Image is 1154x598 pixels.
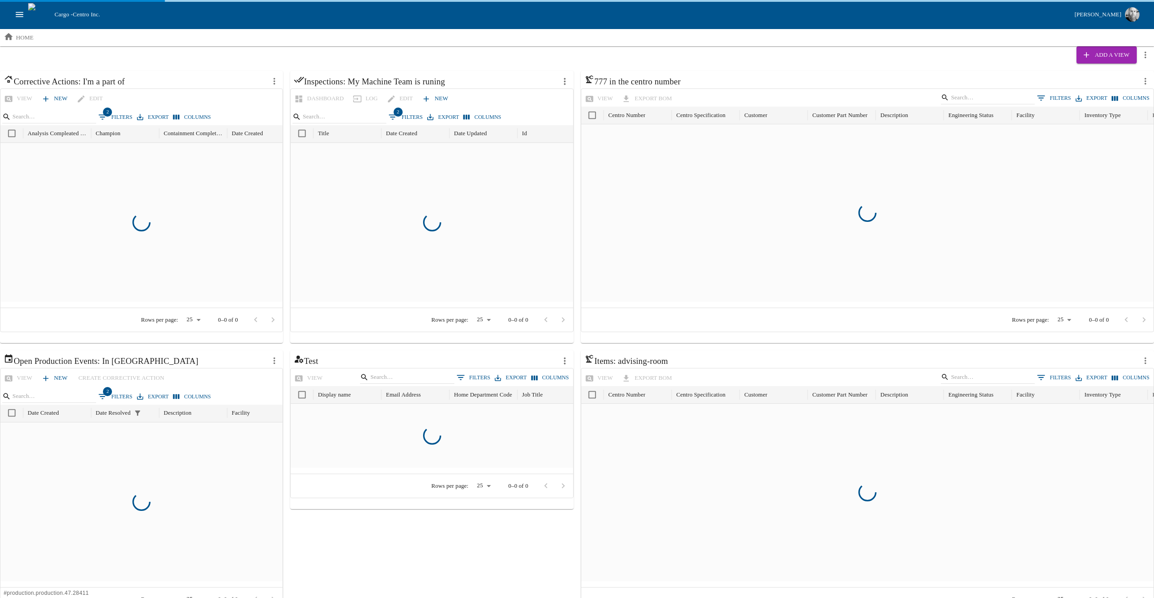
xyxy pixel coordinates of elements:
div: Containment Completed Date [164,130,224,137]
div: Id [522,130,527,137]
div: Description [164,410,191,417]
div: Facility [1017,112,1035,119]
span: 2 [103,108,112,117]
div: 25 [472,314,494,326]
input: Search… [951,371,1022,384]
button: Export [1073,92,1110,105]
div: Engineering Status [949,392,994,398]
p: home [16,33,34,42]
h6: Inspections: My Machine Team is runing [294,74,556,88]
div: Search [292,110,386,125]
div: Customer Part Number [813,392,868,398]
div: Home Department Code [454,392,512,398]
button: open drawer [11,6,28,23]
button: Select columns [1110,92,1152,105]
div: Engineering Status [949,112,994,119]
button: Select columns [171,111,213,124]
p: 0–0 of 0 [218,316,238,324]
div: Analysis Compleated Date [28,130,88,137]
div: Inventory Type [1085,392,1121,398]
button: more actions [1137,352,1154,369]
div: Display name [318,392,351,398]
div: Date Created [386,130,417,137]
div: Search [941,91,1035,106]
button: more actions [556,73,573,90]
div: Date Resolved [96,410,131,417]
div: Description [881,112,908,119]
div: [PERSON_NAME] [1075,10,1121,20]
div: Cargo - [51,10,1071,19]
div: Title [318,130,329,137]
button: Select columns [171,390,213,403]
button: more actions [266,73,283,90]
button: [PERSON_NAME] [1071,5,1143,25]
p: 0–0 of 0 [1089,316,1109,324]
p: 0–0 of 0 [508,482,528,490]
div: Search [360,371,454,386]
button: more actions [1137,46,1154,64]
p: Rows per page: [1012,316,1049,324]
div: Date Updated [454,130,487,137]
input: Search… [13,390,83,402]
a: New [420,91,452,107]
button: Select columns [1110,371,1152,384]
div: Inventory Type [1085,112,1121,119]
div: 25 [472,480,494,492]
div: Facility [232,410,250,417]
span: 2 [103,387,112,396]
div: Centro Number [609,392,646,398]
div: Search [2,110,96,125]
button: Show filters [96,110,135,124]
div: Search [2,390,96,405]
div: Centro Specification [677,392,726,398]
div: 1 active filter [131,407,144,419]
div: 25 [182,314,204,326]
a: New [39,91,71,107]
button: Show filters [131,407,144,419]
div: Champion [96,130,121,137]
div: Search [941,371,1035,386]
div: Date Created [28,410,59,417]
button: Select columns [461,111,503,124]
button: more actions [266,352,283,369]
button: more actions [1137,73,1154,90]
div: Job Title [522,392,543,398]
button: Show filters [454,371,493,384]
button: Export [135,390,171,403]
h6: Open Production Events: In [GEOGRAPHIC_DATA] [4,354,266,368]
div: Facility [1017,392,1035,398]
p: Rows per page: [141,316,178,324]
input: Search… [303,110,374,123]
a: New [39,370,71,386]
button: Select columns [529,371,571,384]
input: Search… [370,371,441,384]
img: Profile image [1125,7,1139,22]
p: Rows per page: [431,482,468,490]
div: Centro Number [609,112,646,119]
div: Description [881,392,908,398]
button: more actions [556,352,573,369]
h6: Corrective Actions: I'm a part of [4,74,266,88]
p: Rows per page: [431,316,468,324]
div: Centro Specification [677,112,726,119]
h6: Items: advising-room [584,354,1137,368]
button: Sort [145,407,157,419]
div: 25 [1053,314,1075,326]
span: 2 [394,108,403,117]
div: Email Address [386,392,421,398]
img: cargo logo [28,3,51,26]
span: Centro Inc. [73,11,100,18]
button: Export [135,111,171,124]
button: Show filters [1035,371,1073,384]
h6: 777 in the centro number [584,74,1137,88]
div: Customer Part Number [813,112,868,119]
button: Export [425,111,461,124]
input: Search… [13,110,83,123]
button: Show filters [386,110,425,124]
button: Show filters [1035,91,1073,105]
button: Export [1073,371,1110,384]
input: Search… [951,92,1022,104]
div: Date Created [232,130,263,137]
button: Export [492,371,529,384]
button: Show filters [96,390,135,403]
